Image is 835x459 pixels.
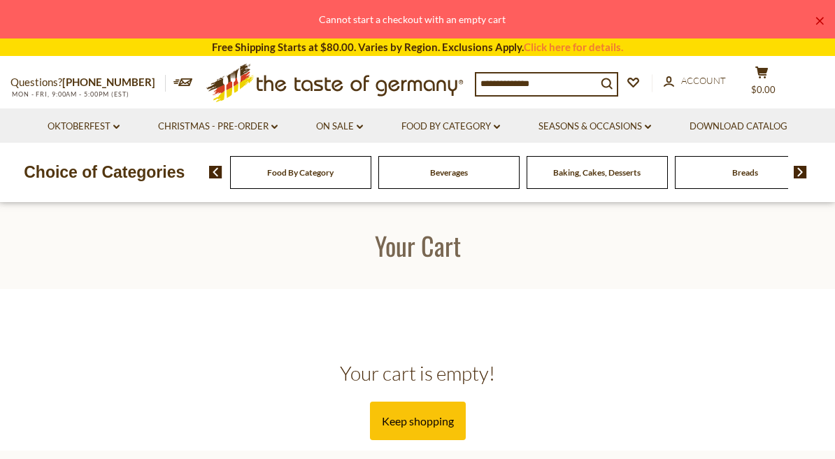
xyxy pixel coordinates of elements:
a: [PHONE_NUMBER] [62,76,155,88]
a: Seasons & Occasions [538,119,651,134]
a: Oktoberfest [48,119,120,134]
img: previous arrow [209,166,222,178]
a: On Sale [316,119,363,134]
span: Account [681,75,726,86]
h2: Your cart is empty! [10,361,825,386]
h1: Your Cart [43,229,792,261]
a: Download Catalog [690,119,787,134]
a: Account [664,73,726,89]
a: Beverages [430,167,468,178]
a: Click here for details. [524,41,623,53]
a: Keep shopping [370,402,466,440]
a: Food By Category [401,119,500,134]
button: $0.00 [741,66,783,101]
a: Baking, Cakes, Desserts [553,167,641,178]
div: Cannot start a checkout with an empty cart [11,11,813,27]
a: Breads [732,167,758,178]
a: Christmas - PRE-ORDER [158,119,278,134]
span: $0.00 [751,84,776,95]
img: next arrow [794,166,807,178]
span: MON - FRI, 9:00AM - 5:00PM (EST) [10,90,129,98]
a: × [815,17,824,25]
a: Food By Category [267,167,334,178]
p: Questions? [10,73,166,92]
